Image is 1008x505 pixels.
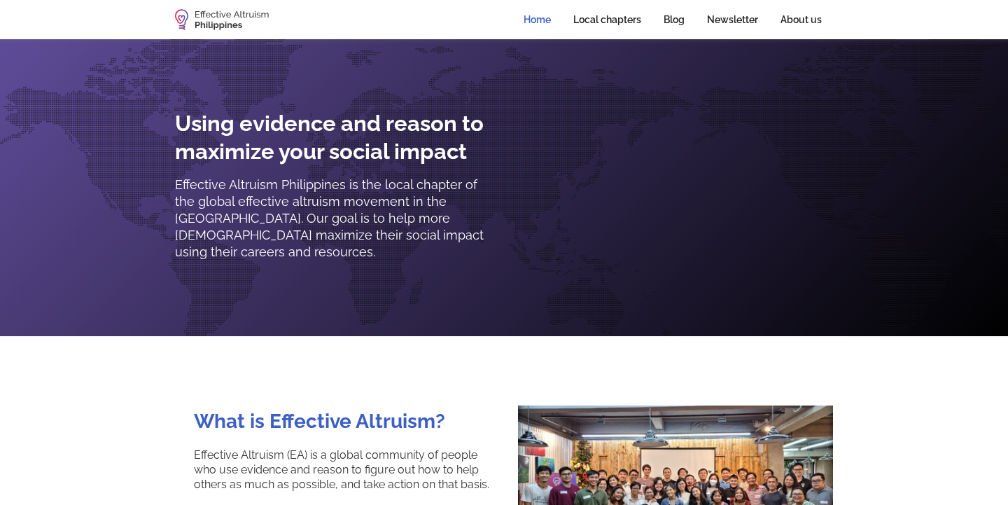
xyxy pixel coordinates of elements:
p: Effective Altruism Philippines is the local chapter of the global effective altruism movement in ... [175,177,500,261]
a: home [175,9,269,30]
h2: Using evidence and reason to maximize your social impact [175,109,500,165]
a: Local chapters [562,4,652,35]
a: About us [769,4,833,35]
a: Blog [652,4,696,35]
h2: What is Effective Altruism? [194,409,445,434]
a: Newsletter [696,4,769,35]
a: Home [512,4,562,35]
